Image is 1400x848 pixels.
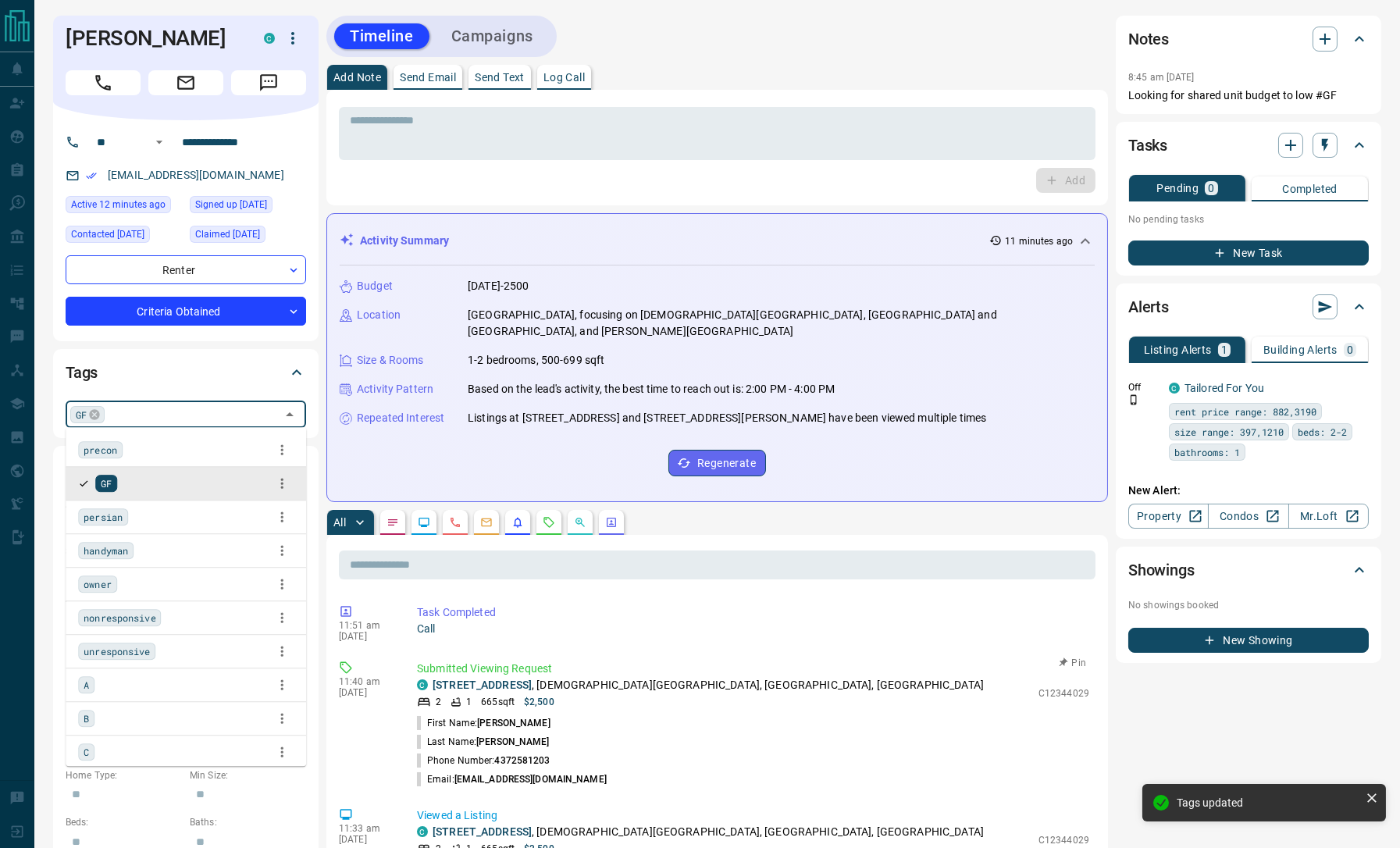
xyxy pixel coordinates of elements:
p: Min Size: [190,768,306,782]
p: First Name: [417,716,550,730]
span: Contacted [DATE] [71,226,144,242]
span: B [84,711,89,726]
p: Listing Alerts [1144,344,1212,355]
span: GF [76,407,87,422]
p: [GEOGRAPHIC_DATA], focusing on [DEMOGRAPHIC_DATA][GEOGRAPHIC_DATA], [GEOGRAPHIC_DATA] and [GEOGRA... [468,307,1095,340]
span: C [84,744,89,760]
svg: Emails [480,516,493,529]
button: Regenerate [668,450,766,476]
p: Task Completed [417,604,1089,621]
p: Call [417,621,1089,637]
span: handyman [84,543,128,558]
a: [EMAIL_ADDRESS][DOMAIN_NAME] [108,169,284,181]
p: No pending tasks [1128,208,1369,231]
div: condos.ca [1169,383,1180,394]
p: $2,500 [524,695,554,709]
p: Send Text [475,72,525,83]
h1: [PERSON_NAME] [66,26,240,51]
span: A [84,677,89,693]
a: [STREET_ADDRESS] [433,825,532,838]
p: No showings booked [1128,598,1369,612]
span: [EMAIL_ADDRESS][DOMAIN_NAME] [454,774,607,785]
h2: Tasks [1128,133,1167,158]
span: precon [84,442,117,458]
span: Signed up [DATE] [195,197,267,212]
p: Log Call [543,72,585,83]
span: Claimed [DATE] [195,226,260,242]
a: Property [1128,504,1209,529]
div: Tasks [1128,126,1369,164]
div: Fri Aug 15 2025 [66,196,182,218]
svg: Calls [449,516,461,529]
div: Renter [66,255,306,284]
p: Home Type: [66,768,182,782]
h2: Tags [66,360,98,385]
svg: Notes [387,516,399,529]
a: Condos [1208,504,1288,529]
p: Email: [417,772,607,786]
div: condos.ca [417,826,428,837]
p: 11:40 am [339,676,394,687]
p: C12344029 [1038,833,1089,847]
p: Location [357,307,401,323]
span: owner [84,576,112,592]
p: 8:45 am [DATE] [1128,72,1195,83]
div: Notes [1128,20,1369,58]
p: Submitted Viewing Request [417,661,1089,677]
p: 1 [1221,344,1227,355]
span: unresponsive [84,643,150,659]
div: Fri Aug 01 2025 [66,226,182,248]
svg: Push Notification Only [1128,394,1139,405]
p: [DATE]-2500 [468,278,529,294]
svg: Email Verified [86,170,97,181]
span: 4372581203 [494,755,550,766]
p: Off [1128,380,1160,394]
svg: Requests [543,516,555,529]
p: 0 [1347,344,1353,355]
p: [DATE] [339,631,394,642]
button: New Showing [1128,628,1369,653]
div: Tags updated [1177,796,1359,809]
span: GF [101,476,112,491]
button: Pin [1050,656,1095,670]
svg: Agent Actions [605,516,618,529]
span: size range: 397,1210 [1174,424,1284,440]
p: Send Email [400,72,456,83]
h2: Notes [1128,27,1169,52]
div: Sat Jun 14 2025 [190,196,306,218]
div: condos.ca [264,33,275,44]
p: Activity Summary [360,233,449,249]
span: bathrooms: 1 [1174,444,1240,460]
p: [DATE] [339,687,394,698]
p: Phone Number: [417,754,550,768]
span: Active 12 minutes ago [71,197,166,212]
a: [STREET_ADDRESS] [433,679,532,691]
svg: Listing Alerts [511,516,524,529]
p: Looking for shared unit budget to low #GF [1128,87,1369,104]
div: Alerts [1128,288,1369,326]
p: 11 minutes ago [1005,234,1073,248]
h2: Alerts [1128,294,1169,319]
span: [PERSON_NAME] [477,718,550,729]
span: [PERSON_NAME] [476,736,549,747]
p: Baths: [190,815,306,829]
span: nonresponsive [84,610,155,625]
p: Building Alerts [1263,344,1338,355]
div: GF [70,406,105,423]
p: Listings at [STREET_ADDRESS] and [STREET_ADDRESS][PERSON_NAME] have been viewed multiple times [468,410,986,426]
a: Mr.Loft [1288,504,1369,529]
p: , [DEMOGRAPHIC_DATA][GEOGRAPHIC_DATA], [GEOGRAPHIC_DATA], [GEOGRAPHIC_DATA] [433,824,984,840]
p: Add Note [333,72,381,83]
div: Showings [1128,551,1369,589]
span: rent price range: 882,3190 [1174,404,1316,419]
h2: Showings [1128,558,1195,583]
button: New Task [1128,241,1369,265]
span: beds: 2-2 [1298,424,1347,440]
svg: Opportunities [574,516,586,529]
span: persian [84,509,123,525]
div: Activity Summary11 minutes ago [340,226,1095,255]
span: Message [231,70,306,95]
button: Timeline [334,23,429,49]
p: Completed [1282,183,1338,194]
p: New Alert: [1128,483,1369,499]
